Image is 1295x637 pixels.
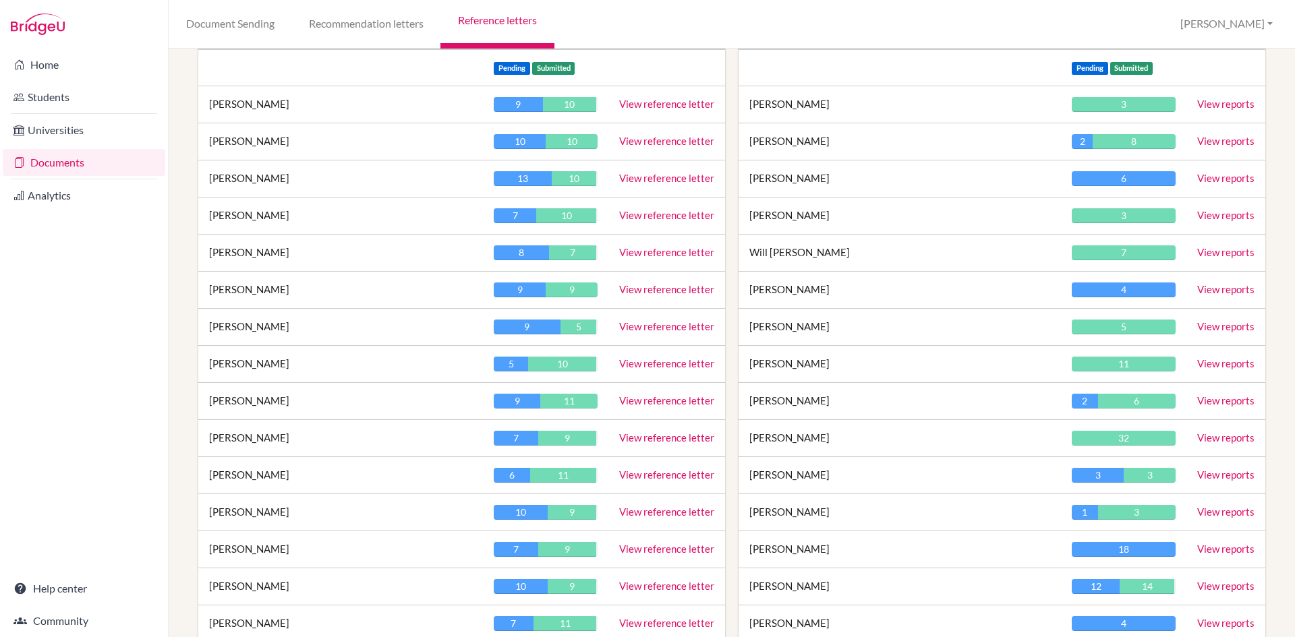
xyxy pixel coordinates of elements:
[198,160,483,198] td: [PERSON_NAME]
[739,383,1061,420] td: [PERSON_NAME]
[198,346,483,383] td: [PERSON_NAME]
[739,272,1061,309] td: [PERSON_NAME]
[1072,542,1176,557] div: 18
[494,616,533,631] div: 7
[494,357,528,371] div: 5
[538,542,596,557] div: 9
[494,208,536,223] div: 7
[548,579,596,594] div: 9
[1072,579,1120,594] div: 12
[538,431,596,446] div: 9
[494,542,538,557] div: 7
[739,235,1061,272] td: Will [PERSON_NAME]
[739,346,1061,383] td: [PERSON_NAME]
[619,320,714,332] a: View reference letter
[739,457,1061,494] td: [PERSON_NAME]
[198,531,483,568] td: [PERSON_NAME]
[198,457,483,494] td: [PERSON_NAME]
[198,420,483,457] td: [PERSON_NAME]
[1124,468,1176,483] div: 3
[494,171,552,186] div: 13
[1120,579,1175,594] div: 14
[1197,209,1255,221] a: View reports
[1197,320,1255,332] a: View reports
[619,431,714,444] a: View reference letter
[3,607,165,634] a: Community
[1197,431,1255,444] a: View reports
[619,543,714,555] a: View reference letter
[560,320,597,334] div: 5
[619,468,714,481] a: View reference letter
[11,13,65,35] img: Bridge-U
[1098,505,1176,520] div: 3
[530,468,596,483] div: 11
[1197,172,1255,184] a: View reports
[619,135,714,147] a: View reference letter
[1197,98,1255,110] a: View reports
[540,394,598,408] div: 11
[494,468,530,483] div: 6
[534,616,597,631] div: 11
[619,580,714,592] a: View reference letter
[494,97,542,112] div: 9
[739,420,1061,457] td: [PERSON_NAME]
[1072,134,1093,149] div: 2
[3,149,165,176] a: Documents
[198,123,483,160] td: [PERSON_NAME]
[1197,543,1255,555] a: View reports
[532,62,575,75] span: Submitted
[1093,134,1176,149] div: 8
[739,160,1061,198] td: [PERSON_NAME]
[548,505,596,520] div: 9
[3,84,165,111] a: Students
[619,98,714,110] a: View reference letter
[198,494,483,531] td: [PERSON_NAME]
[3,182,165,209] a: Analytics
[494,245,548,260] div: 8
[739,198,1061,235] td: [PERSON_NAME]
[198,309,483,346] td: [PERSON_NAME]
[739,123,1061,160] td: [PERSON_NAME]
[1072,208,1176,223] div: 3
[198,235,483,272] td: [PERSON_NAME]
[619,246,714,258] a: View reference letter
[3,51,165,78] a: Home
[1072,394,1097,408] div: 2
[528,357,596,371] div: 10
[1197,617,1255,629] a: View reports
[1072,468,1124,483] div: 3
[1197,506,1255,518] a: View reports
[619,617,714,629] a: View reference letter
[536,208,596,223] div: 10
[546,282,598,297] div: 9
[1072,282,1176,297] div: 4
[1072,171,1176,186] div: 6
[494,62,530,75] span: Pending
[739,494,1061,531] td: [PERSON_NAME]
[198,86,483,123] td: [PERSON_NAME]
[543,97,597,112] div: 10
[739,86,1061,123] td: [PERSON_NAME]
[198,272,483,309] td: [PERSON_NAME]
[546,134,598,149] div: 10
[3,117,165,144] a: Universities
[1197,468,1255,481] a: View reports
[549,245,597,260] div: 7
[1072,357,1176,371] div: 11
[494,579,548,594] div: 10
[198,568,483,605] td: [PERSON_NAME]
[494,431,538,446] div: 7
[552,171,596,186] div: 10
[494,505,548,520] div: 10
[619,172,714,184] a: View reference letter
[1197,135,1255,147] a: View reports
[1197,246,1255,258] a: View reports
[198,198,483,235] td: [PERSON_NAME]
[619,394,714,406] a: View reference letter
[1072,97,1176,112] div: 3
[1072,505,1097,520] div: 1
[1072,431,1176,446] div: 32
[739,309,1061,346] td: [PERSON_NAME]
[198,383,483,420] td: [PERSON_NAME]
[1174,11,1279,36] button: [PERSON_NAME]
